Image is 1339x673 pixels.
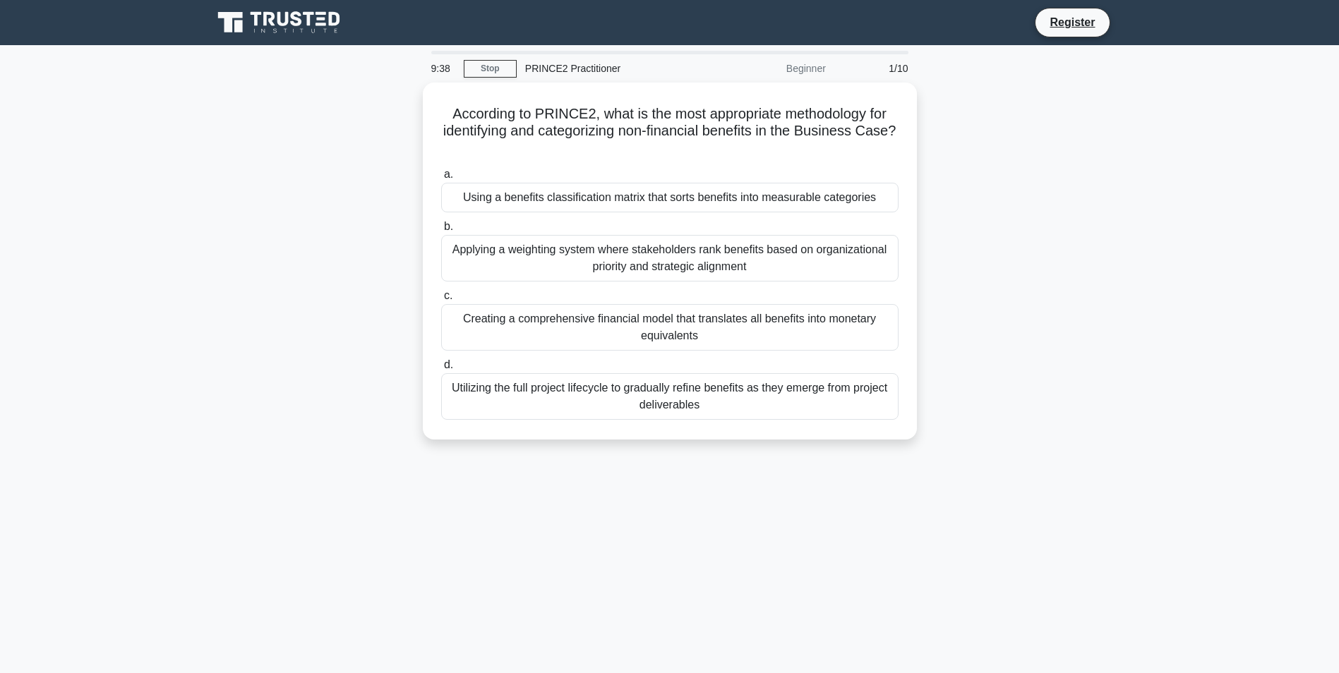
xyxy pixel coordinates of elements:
a: Register [1041,13,1103,31]
span: d. [444,358,453,370]
div: Applying a weighting system where stakeholders rank benefits based on organizational priority and... [441,235,899,281]
div: Creating a comprehensive financial model that translates all benefits into monetary equivalents [441,304,899,351]
div: Utilizing the full project lifecycle to gradually refine benefits as they emerge from project del... [441,373,899,420]
span: a. [444,168,453,180]
div: PRINCE2 Practitioner [517,54,711,83]
div: Beginner [711,54,834,83]
div: 9:38 [423,54,464,83]
span: b. [444,220,453,232]
div: 1/10 [834,54,917,83]
a: Stop [464,60,517,78]
span: c. [444,289,452,301]
h5: According to PRINCE2, what is the most appropriate methodology for identifying and categorizing n... [440,105,900,157]
div: Using a benefits classification matrix that sorts benefits into measurable categories [441,183,899,212]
